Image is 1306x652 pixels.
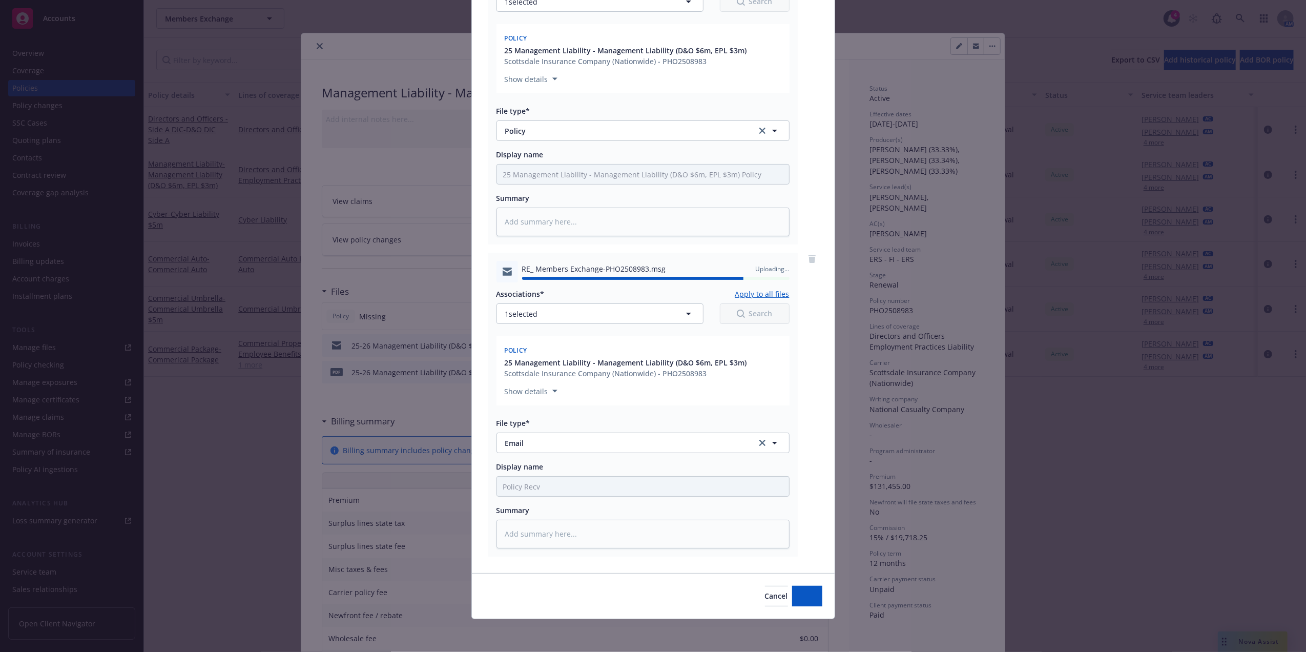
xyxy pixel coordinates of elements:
span: Policy [505,346,527,355]
span: 1 selected [505,309,538,319]
button: Show details [501,385,562,397]
button: 1selected [496,303,703,324]
button: 25 Management Liability - Management Liability (D&O $6m, EPL $3m) [505,357,747,368]
div: Scottsdale Insurance Company (Nationwide) - PHO2508983 [505,368,747,379]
